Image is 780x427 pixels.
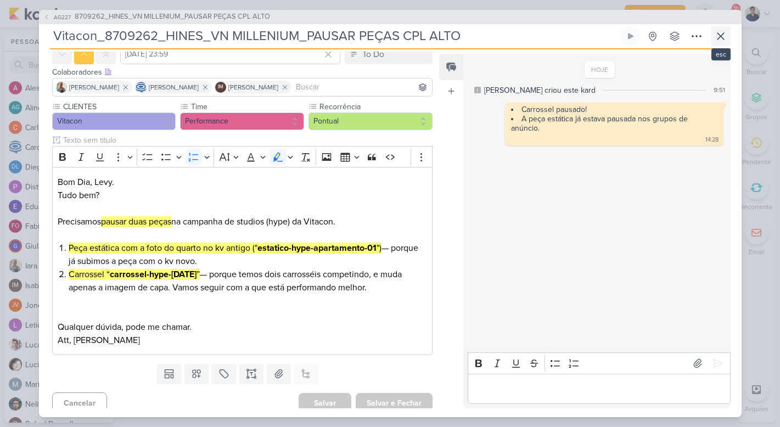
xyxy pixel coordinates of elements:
div: Editor toolbar [52,146,433,167]
strong: carrossel-hype-[DATE] [110,269,197,280]
p: Att, [PERSON_NAME] [58,334,427,347]
mark: Carrossel “ ” [69,269,200,280]
div: Editor editing area: main [52,167,433,355]
div: 9:51 [714,85,725,95]
span: [PERSON_NAME] [228,82,278,92]
li: A peça estática já estava pausada nos grupos de anúncio. [511,114,717,133]
mark: Peça estática com a foto do quarto no kv antigo (" ") [69,243,381,254]
button: Performance [180,113,304,130]
p: Bom Dia, Levy. Tudo bem? Precisamos na campanha de studios (hype) da Vitacon. [58,176,427,228]
div: [PERSON_NAME] criou este kard [484,85,596,96]
div: Isabella Machado Guimarães [215,82,226,93]
div: Colaboradores [52,66,433,78]
button: To Do [345,44,433,64]
img: Iara Santos [56,82,67,93]
label: Recorrência [318,101,433,113]
img: Caroline Traven De Andrade [136,82,147,93]
p: IM [218,85,223,90]
li: Carrossel pausado! [511,105,717,114]
input: Select a date [120,44,341,64]
span: [PERSON_NAME] [69,82,119,92]
strong: estatico-hype-apartamento-01 [257,243,377,254]
div: 14:28 [705,136,719,144]
div: Editor editing area: main [468,374,730,404]
div: Editor toolbar [468,352,730,374]
mark: pausar duas peças [101,216,171,227]
input: Texto sem título [61,134,433,146]
p: Qualquer dúvida, pode me chamar. [58,321,427,334]
div: Ligar relógio [626,32,635,41]
button: Vitacon [52,113,176,130]
button: Pontual [308,113,433,130]
li: — porque já subimos a peça com o kv novo. [69,241,427,268]
div: esc [711,48,731,60]
li: — porque temos dois carrosséis competindo, e muda apenas a imagem de capa. Vamos seguir com a que... [69,268,427,294]
input: Buscar [294,81,430,94]
input: Kard Sem Título [50,26,619,46]
div: To Do [362,48,384,61]
label: Time [190,101,304,113]
label: CLIENTES [62,101,176,113]
span: [PERSON_NAME] [149,82,199,92]
button: Cancelar [52,392,107,414]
